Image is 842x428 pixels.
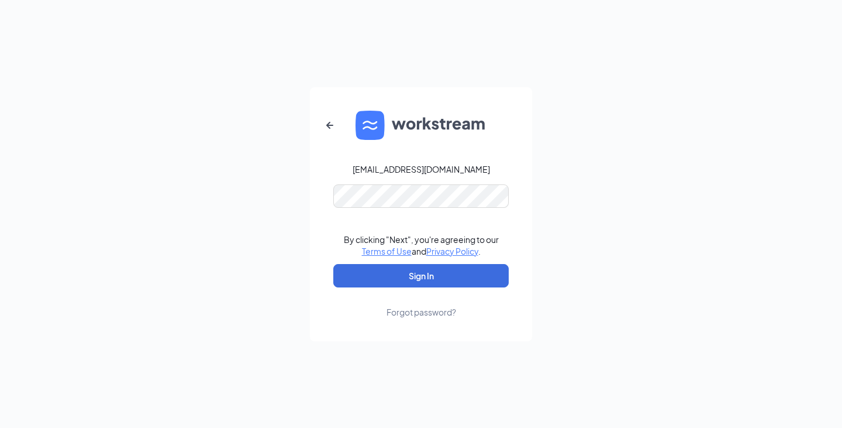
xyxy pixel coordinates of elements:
[426,246,478,256] a: Privacy Policy
[362,246,412,256] a: Terms of Use
[356,111,486,140] img: WS logo and Workstream text
[353,163,490,175] div: [EMAIL_ADDRESS][DOMAIN_NAME]
[323,118,337,132] svg: ArrowLeftNew
[333,264,509,287] button: Sign In
[344,234,499,257] div: By clicking "Next", you're agreeing to our and .
[316,111,344,139] button: ArrowLeftNew
[387,287,456,318] a: Forgot password?
[387,306,456,318] div: Forgot password?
